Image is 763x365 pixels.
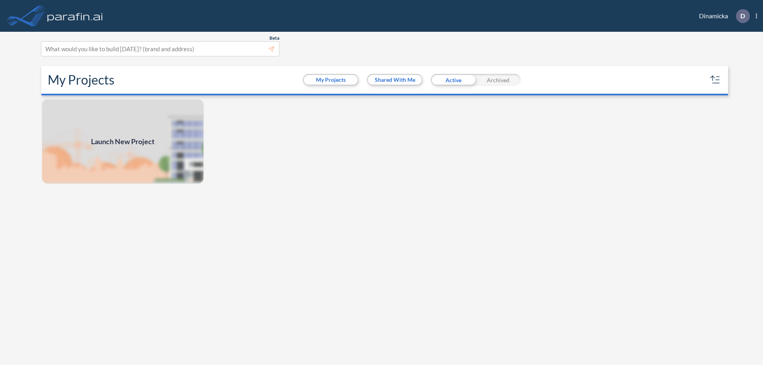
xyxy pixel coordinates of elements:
[476,74,521,86] div: Archived
[304,75,358,85] button: My Projects
[41,98,204,184] a: Launch New Project
[48,72,114,87] h2: My Projects
[46,8,105,24] img: logo
[740,12,745,19] p: D
[368,75,422,85] button: Shared With Me
[41,98,204,184] img: add
[269,35,279,41] span: Beta
[709,73,722,86] button: sort
[687,9,757,23] div: Dinamicka
[431,74,476,86] div: Active
[91,136,155,147] span: Launch New Project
